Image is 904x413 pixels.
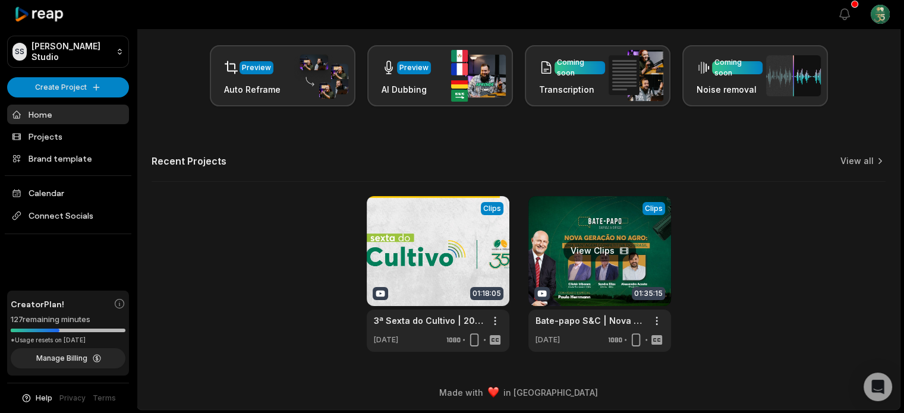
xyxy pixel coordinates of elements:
[766,55,821,96] img: noise_removal.png
[536,314,645,327] a: Bate-papo S&C | Nova Geração no Agro: uma vantagem competitiva do [GEOGRAPHIC_DATA]
[11,336,125,345] div: *Usage resets on [DATE]
[294,53,348,99] img: auto_reframe.png
[7,183,129,203] a: Calendar
[242,62,271,73] div: Preview
[11,314,125,326] div: 127 remaining minutes
[93,393,116,403] a: Terms
[864,373,892,401] div: Open Intercom Messenger
[374,314,483,327] a: 3ª Sexta do Cultivo | 2025
[697,83,763,96] h3: Noise removal
[539,83,605,96] h3: Transcription
[11,348,125,368] button: Manage Billing
[7,205,129,226] span: Connect Socials
[36,393,52,403] span: Help
[714,57,760,78] div: Coming soon
[59,393,86,403] a: Privacy
[399,62,429,73] div: Preview
[11,298,64,310] span: Creator Plan!
[224,83,281,96] h3: Auto Reframe
[148,386,889,399] div: Made with in [GEOGRAPHIC_DATA]
[12,43,27,61] div: SS
[152,155,226,167] h2: Recent Projects
[7,105,129,124] a: Home
[609,50,663,101] img: transcription.png
[7,149,129,168] a: Brand template
[840,155,874,167] a: View all
[32,41,111,62] p: [PERSON_NAME] Studio
[7,77,129,97] button: Create Project
[382,83,431,96] h3: AI Dubbing
[488,387,499,398] img: heart emoji
[451,50,506,102] img: ai_dubbing.png
[557,57,603,78] div: Coming soon
[7,127,129,146] a: Projects
[21,393,52,403] button: Help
